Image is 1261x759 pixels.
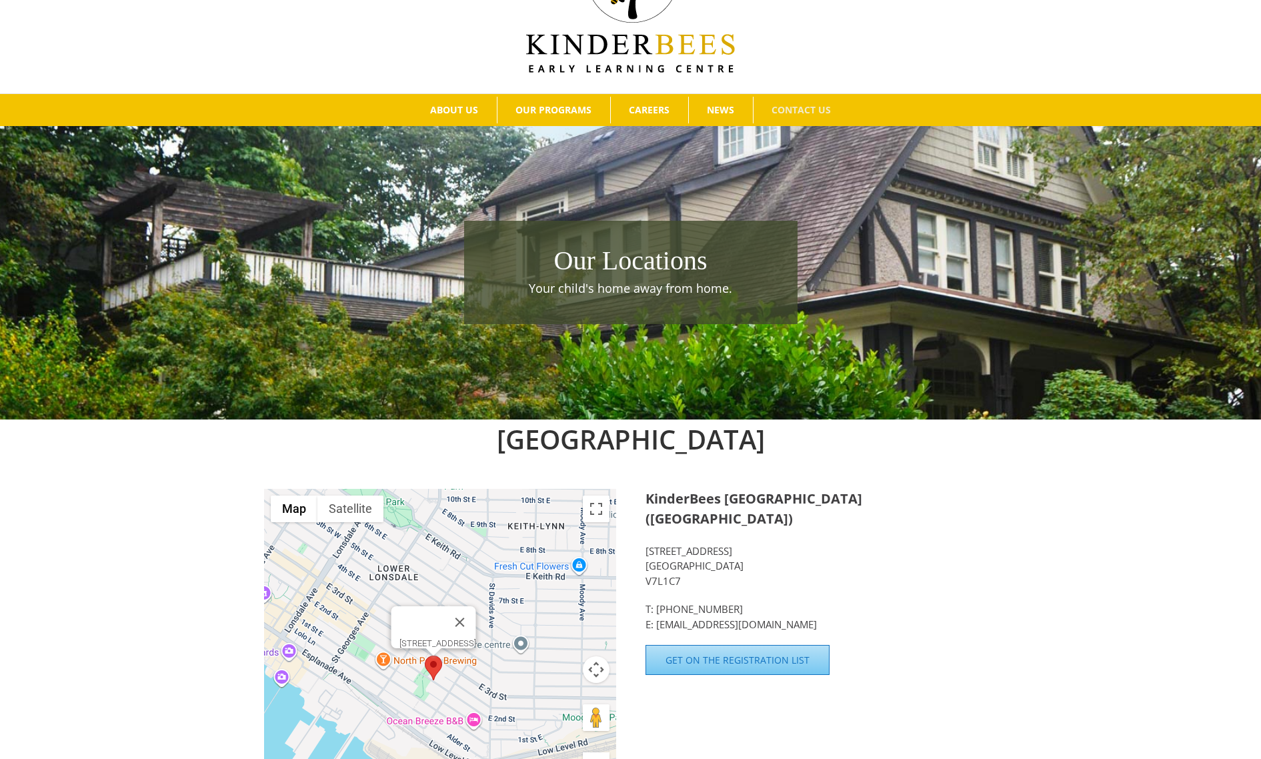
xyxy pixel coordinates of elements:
div: [STREET_ADDRESS] [399,638,475,648]
button: Show street map [271,496,317,522]
p: Your child's home away from home. [471,279,791,297]
button: Map camera controls [583,656,609,683]
span: CAREERS [629,105,670,115]
a: NEWS [689,97,753,123]
span: NEWS [707,105,734,115]
nav: Main Menu [20,94,1241,126]
a: T: [PHONE_NUMBER] [646,602,743,616]
span: ABOUT US [430,105,478,115]
button: Toggle fullscreen view [583,496,609,522]
a: E: [EMAIL_ADDRESS][DOMAIN_NAME] [646,618,817,631]
strong: KinderBees [GEOGRAPHIC_DATA] ([GEOGRAPHIC_DATA]) [646,490,862,528]
a: CONTACT US [754,97,850,123]
button: Show satellite imagery [317,496,383,522]
a: OUR PROGRAMS [497,97,610,123]
span: OUR PROGRAMS [515,105,591,115]
a: Get on the Registration List [646,645,830,675]
button: Drag Pegman onto the map to open Street View [583,704,609,731]
span: CONTACT US [772,105,831,115]
button: Close [443,606,475,638]
a: CAREERS [611,97,688,123]
h2: [GEOGRAPHIC_DATA] [264,420,998,460]
a: ABOUT US [412,97,497,123]
span: Get on the Registration List [666,654,810,666]
p: [STREET_ADDRESS] [GEOGRAPHIC_DATA] V7L1C7 [646,544,998,589]
h1: Our Locations [471,242,791,279]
